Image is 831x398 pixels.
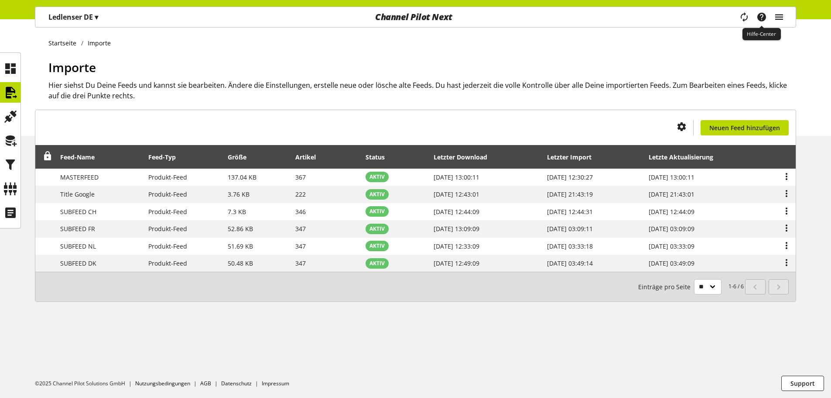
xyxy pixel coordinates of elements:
div: Letzter Import [547,152,600,162]
a: Neuen Feed hinzufügen [701,120,789,135]
span: Produkt-Feed [148,173,187,181]
span: Entsperren, um Zeilen neu anzuordnen [43,152,52,161]
span: [DATE] 03:49:14 [547,259,593,267]
a: Startseite [48,38,81,48]
span: 367 [295,173,306,181]
span: 52.86 KB [228,225,253,233]
span: Produkt-Feed [148,242,187,250]
button: Support [781,376,824,391]
a: AGB [200,380,211,387]
span: [DATE] 03:09:09 [649,225,694,233]
span: [DATE] 12:49:09 [434,259,479,267]
span: [DATE] 12:33:09 [434,242,479,250]
span: 3.76 KB [228,190,250,198]
h2: Hier siehst Du Deine Feeds und kannst sie bearbeiten. Ändere die Einstellungen, erstelle neue ode... [48,80,796,101]
span: [DATE] 12:44:09 [649,208,694,216]
span: [DATE] 13:00:11 [649,173,694,181]
span: SUBFEED CH [60,208,96,216]
nav: main navigation [35,7,796,28]
a: Datenschutz [221,380,252,387]
span: SUBFEED FR [60,225,95,233]
div: Größe [228,152,255,162]
span: Neuen Feed hinzufügen [709,123,780,132]
li: ©2025 Channel Pilot Solutions GmbH [35,380,135,388]
span: Produkt-Feed [148,190,187,198]
a: Impressum [262,380,289,387]
span: 347 [295,242,306,250]
span: 137.04 KB [228,173,256,181]
a: Nutzungsbedingungen [135,380,190,387]
span: Einträge pro Seite [638,282,694,291]
span: 7.3 KB [228,208,246,216]
span: ▾ [95,12,98,22]
span: Produkt-Feed [148,259,187,267]
span: Produkt-Feed [148,208,187,216]
span: [DATE] 03:49:09 [649,259,694,267]
div: Entsperren, um Zeilen neu anzuordnen [40,152,52,163]
span: 347 [295,259,306,267]
span: [DATE] 03:09:11 [547,225,593,233]
span: 347 [295,225,306,233]
span: [DATE] 13:00:11 [434,173,479,181]
span: [DATE] 12:30:27 [547,173,593,181]
span: AKTIV [369,173,385,181]
a: Hilfe-Center [756,9,767,25]
span: Importe [48,59,96,76]
div: Artikel [295,152,325,162]
span: [DATE] 03:33:18 [547,242,593,250]
span: [DATE] 12:44:31 [547,208,593,216]
span: [DATE] 13:09:09 [434,225,479,233]
span: [DATE] 12:44:09 [434,208,479,216]
span: [DATE] 12:43:01 [434,190,479,198]
small: 1-6 / 6 [638,279,744,294]
span: SUBFEED NL [60,242,96,250]
div: Feed-Typ [148,152,185,162]
span: Produkt-Feed [148,225,187,233]
span: Title Google [60,190,95,198]
span: AKTIV [369,242,385,250]
span: AKTIV [369,208,385,215]
span: [DATE] 21:43:19 [547,190,593,198]
div: Letzter Download [434,152,496,162]
span: AKTIV [369,260,385,267]
div: Feed-Name [60,152,103,162]
span: 50.48 KB [228,259,253,267]
span: AKTIV [369,225,385,233]
div: Letzte Aktualisierung [649,152,722,162]
span: 346 [295,208,306,216]
span: MASTERFEED [60,173,99,181]
div: Hilfe-Center [742,28,781,40]
span: SUBFEED DK [60,259,96,267]
div: Status [366,152,393,162]
p: Ledlenser DE [48,12,98,22]
span: 222 [295,190,306,198]
span: [DATE] 21:43:01 [649,190,694,198]
span: AKTIV [369,190,385,198]
span: Support [790,379,815,388]
span: [DATE] 03:33:09 [649,242,694,250]
span: 51.69 KB [228,242,253,250]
